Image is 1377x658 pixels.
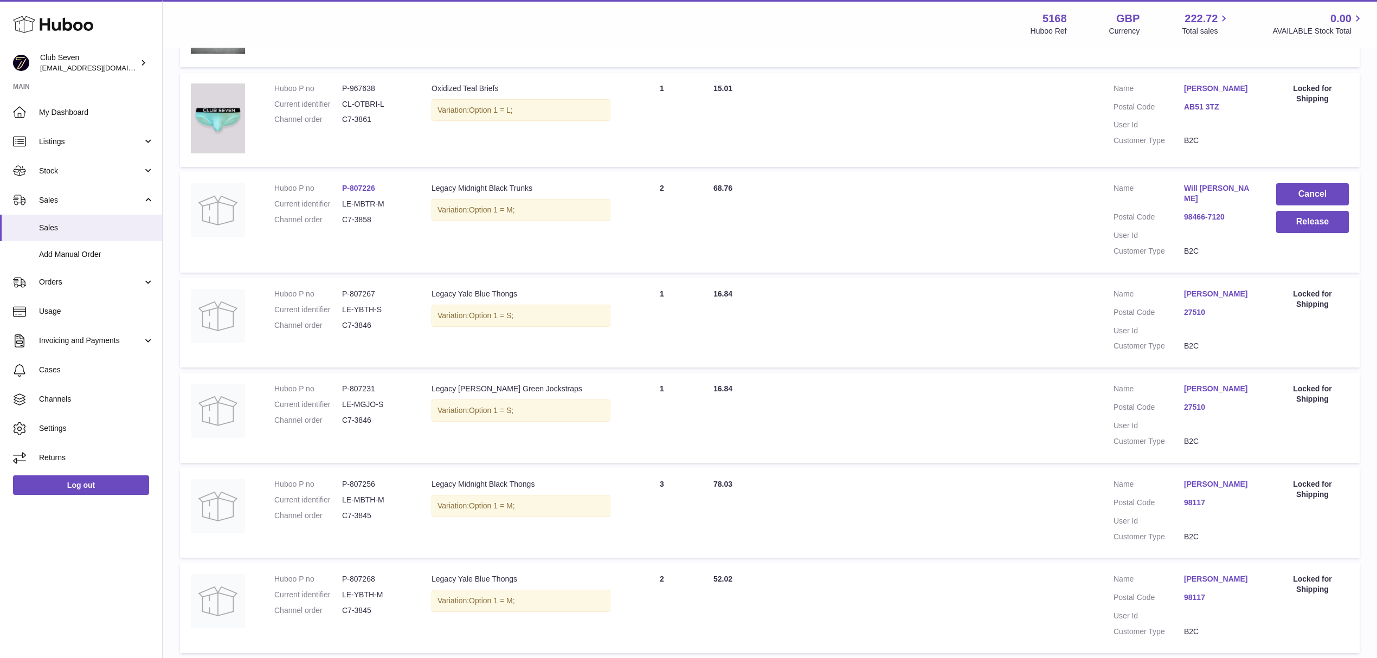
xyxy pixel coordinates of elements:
img: OxidizedTealBriefs.jpg [191,83,245,154]
dt: Customer Type [1114,436,1184,447]
dt: Name [1114,83,1184,96]
a: [PERSON_NAME] [1184,479,1254,489]
span: Usage [39,306,154,317]
dt: User Id [1114,120,1184,130]
dd: C7-3846 [342,415,410,425]
dd: B2C [1184,436,1254,447]
img: no-photo.jpg [191,574,245,628]
a: P-807226 [342,184,375,192]
div: Locked for Shipping [1276,574,1349,595]
dt: Postal Code [1114,402,1184,415]
dd: B2C [1184,532,1254,542]
dd: C7-3858 [342,215,410,225]
dt: Name [1114,289,1184,302]
span: Returns [39,453,154,463]
span: [EMAIL_ADDRESS][DOMAIN_NAME] [40,63,159,72]
div: Variation: [432,199,610,221]
dd: LE-YBTH-S [342,305,410,315]
img: no-photo.jpg [191,479,245,533]
td: 1 [621,73,703,167]
span: Option 1 = L; [469,106,513,114]
button: Cancel [1276,183,1349,205]
span: 78.03 [713,480,732,488]
div: Variation: [432,399,610,422]
dt: Customer Type [1114,246,1184,256]
dt: Current identifier [274,199,342,209]
div: Legacy Yale Blue Thongs [432,289,610,299]
span: Option 1 = M; [469,501,514,510]
dt: Name [1114,479,1184,492]
dt: Huboo P no [274,183,342,193]
dt: Current identifier [274,399,342,410]
span: Listings [39,137,143,147]
div: Legacy Midnight Black Thongs [432,479,610,489]
dt: Huboo P no [274,384,342,394]
span: 68.76 [713,184,732,192]
dt: Customer Type [1114,341,1184,351]
dd: P-807268 [342,574,410,584]
span: AVAILABLE Stock Total [1272,26,1364,36]
a: [PERSON_NAME] [1184,289,1254,299]
dt: Customer Type [1114,136,1184,146]
dt: Channel order [274,605,342,616]
span: My Dashboard [39,107,154,118]
td: 3 [621,468,703,558]
a: 27510 [1184,402,1254,412]
img: no-photo.jpg [191,183,245,237]
div: Variation: [432,99,610,121]
div: Locked for Shipping [1276,479,1349,500]
span: 52.02 [713,575,732,583]
a: AB51 3TZ [1184,102,1254,112]
div: Locked for Shipping [1276,384,1349,404]
dt: Huboo P no [274,479,342,489]
dd: B2C [1184,246,1254,256]
dd: P-807267 [342,289,410,299]
a: 0.00 AVAILABLE Stock Total [1272,11,1364,36]
dt: Channel order [274,114,342,125]
div: Variation: [432,590,610,612]
span: Option 1 = S; [469,311,513,320]
span: Invoicing and Payments [39,336,143,346]
div: Currency [1109,26,1140,36]
div: Legacy Midnight Black Trunks [432,183,610,193]
div: Legacy Yale Blue Thongs [432,574,610,584]
dt: Postal Code [1114,592,1184,605]
dt: Current identifier [274,590,342,600]
a: 222.72 Total sales [1182,11,1230,36]
dt: Channel order [274,511,342,521]
dt: Postal Code [1114,102,1184,115]
span: 15.01 [713,84,732,93]
a: [PERSON_NAME] [1184,574,1254,584]
dt: Name [1114,384,1184,397]
span: Cases [39,365,154,375]
a: [PERSON_NAME] [1184,384,1254,394]
a: Log out [13,475,149,495]
div: Locked for Shipping [1276,289,1349,309]
dd: C7-3861 [342,114,410,125]
dt: Name [1114,183,1184,207]
span: Sales [39,195,143,205]
button: Release [1276,211,1349,233]
td: 1 [621,373,703,463]
dt: Current identifier [274,305,342,315]
a: [PERSON_NAME] [1184,83,1254,94]
dt: User Id [1114,326,1184,336]
dt: User Id [1114,516,1184,526]
dt: User Id [1114,230,1184,241]
dt: Huboo P no [274,83,342,94]
span: Orders [39,277,143,287]
span: Option 1 = M; [469,596,514,605]
dt: Postal Code [1114,498,1184,511]
div: Club Seven [40,53,138,73]
dd: C7-3846 [342,320,410,331]
dt: Huboo P no [274,574,342,584]
img: no-photo.jpg [191,289,245,343]
div: Legacy [PERSON_NAME] Green Jockstraps [432,384,610,394]
dd: C7-3845 [342,511,410,521]
td: 2 [621,172,703,272]
dd: CL-OTBRI-L [342,99,410,109]
dt: Current identifier [274,495,342,505]
div: Variation: [432,305,610,327]
div: Oxidized Teal Briefs [432,83,610,94]
dd: P-807256 [342,479,410,489]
